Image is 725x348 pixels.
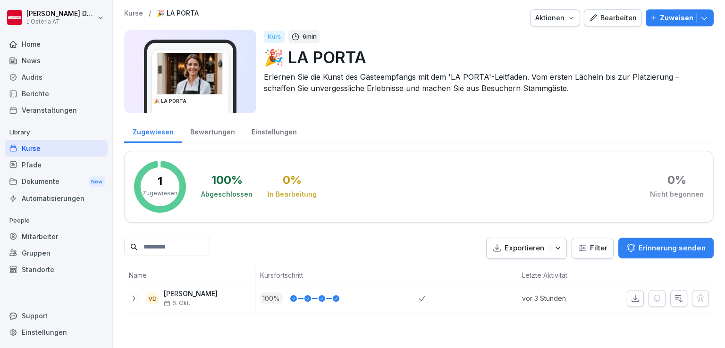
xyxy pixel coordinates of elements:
div: Abgeschlossen [201,190,253,199]
p: [PERSON_NAME] [164,290,218,298]
a: Veranstaltungen [5,102,108,118]
a: Zugewiesen [124,119,182,143]
a: Pfade [5,157,108,173]
p: Library [5,125,108,140]
button: Exportieren [486,238,567,259]
p: People [5,213,108,228]
p: [PERSON_NAME] Damiani [26,10,95,18]
button: Erinnerung senden [618,238,714,258]
div: Support [5,307,108,324]
a: Automatisierungen [5,190,108,207]
button: Zuweisen [646,9,714,26]
p: Zuweisen [660,13,693,23]
p: Name [129,270,250,280]
button: Aktionen [530,9,580,26]
img: gildg6d9tgvhimvy0yxdwxtc.png [154,53,226,94]
div: Aktionen [535,13,575,23]
p: 1 [158,176,162,187]
div: 0 % [667,174,686,186]
a: DokumenteNew [5,173,108,191]
p: 100 % [260,292,283,304]
a: Bewertungen [182,119,243,143]
a: Berichte [5,85,108,102]
a: Kurse [124,9,143,17]
a: 🎉 LA PORTA [157,9,199,17]
a: Mitarbeiter [5,228,108,245]
button: Bearbeiten [584,9,642,26]
div: 0 % [283,174,302,186]
div: Kurs [264,31,285,43]
div: New [89,176,105,187]
h3: 🎉 LA PORTA [154,98,227,105]
a: Standorte [5,261,108,278]
p: Letzte Aktivität [522,270,594,280]
a: Einstellungen [5,324,108,340]
span: 6. Okt. [164,300,190,307]
div: 100 % [211,174,243,186]
div: Filter [578,243,607,253]
p: 🎉 LA PORTA [264,45,706,69]
div: Nicht begonnen [650,190,704,199]
p: Kursfortschritt [260,270,414,280]
a: Home [5,36,108,52]
p: Exportieren [505,243,544,254]
p: Zugewiesen [143,189,177,198]
a: Einstellungen [243,119,305,143]
p: vor 3 Stunden [522,293,599,303]
button: Filter [572,238,613,258]
p: Erlernen Sie die Kunst des Gästeempfangs mit dem 'LA PORTA'-Leitfaden. Vom ersten Lächeln bis zur... [264,71,706,94]
p: Erinnerung senden [639,243,706,253]
a: Kurse [5,140,108,157]
p: L'Osteria AT [26,18,95,25]
div: VD [146,292,159,305]
div: Bearbeiten [589,13,637,23]
div: In Bearbeitung [268,190,317,199]
a: Audits [5,69,108,85]
p: 6 min [303,32,317,41]
a: News [5,52,108,69]
p: / [149,9,151,17]
a: Gruppen [5,245,108,261]
div: Dokumente [5,173,108,191]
